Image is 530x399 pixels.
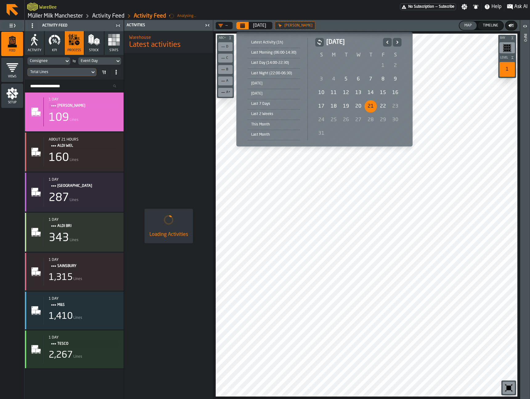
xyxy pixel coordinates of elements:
div: 15 [377,87,389,99]
div: Monday, August 25, 2025 [328,114,340,126]
div: 30 [389,114,402,126]
div: 2 [389,60,402,72]
div: 23 [389,100,402,113]
div: Friday, August 8, 2025 [377,73,389,85]
div: 13 [352,87,365,99]
div: 3 [315,73,328,85]
div: Selected Date: Thursday, August 21, 2025, Thursday, August 21, 2025 selected [365,100,377,113]
div: 14 [365,87,377,99]
div: 5 [340,73,352,85]
button: Previous [383,38,392,47]
th: F [377,51,389,59]
div: This Month [247,121,300,128]
div: Tuesday, August 5, 2025, First available date [340,73,352,85]
div: Saturday, August 16, 2025 [389,87,402,99]
div: Sunday, August 3, 2025 [315,73,328,85]
th: T [365,51,377,59]
div: 29 [377,114,389,126]
div: 17 [315,100,328,113]
div: Today, Friday, August 22, 2025, Last available date [377,100,389,113]
div: 26 [340,114,352,126]
div: [DATE] [247,90,300,97]
button: button- [315,38,324,47]
h2: [DATE] [326,38,381,47]
div: 8 [377,73,389,85]
th: S [315,51,328,59]
div: 9 [389,73,402,85]
div: 31 [315,127,328,140]
div: Tuesday, August 12, 2025 [340,87,352,99]
div: Thursday, August 7, 2025 [365,73,377,85]
div: Wednesday, August 13, 2025 [352,87,365,99]
table: August 2025 [315,51,402,140]
th: M [328,51,340,59]
th: T [340,51,352,59]
div: 16 [389,87,402,99]
div: 20 [352,100,365,113]
div: 7 [365,73,377,85]
div: Monday, August 11, 2025 [328,87,340,99]
div: 24 [315,114,328,126]
div: 25 [328,114,340,126]
div: Last 2 Weeks [247,111,300,117]
div: Last 7 Days [247,101,300,107]
div: 11 [328,87,340,99]
div: Last Night (22:00-06:30) [247,70,300,77]
div: Latest Activity (1h) [247,39,300,46]
div: Saturday, August 30, 2025 [389,114,402,126]
div: Analysing... [177,14,196,18]
div: Wednesday, August 6, 2025 [352,73,365,85]
div: Last Month [247,131,300,138]
div: Saturday, August 9, 2025 [389,73,402,85]
div: Friday, August 1, 2025 [377,60,389,72]
div: Sunday, August 17, 2025 [315,100,328,113]
div: 6 [352,73,365,85]
div: Sunday, August 10, 2025 [315,87,328,99]
div: 4 [328,73,340,85]
div: Friday, August 29, 2025 [377,114,389,126]
div: Thursday, August 14, 2025 [365,87,377,99]
div: 10 [315,87,328,99]
th: S [389,51,402,59]
div: Monday, August 18, 2025 [328,100,340,113]
div: Tuesday, August 19, 2025 [340,100,352,113]
div: Wednesday, August 27, 2025 [352,114,365,126]
div: Select date range Select date range [241,37,408,142]
th: W [352,51,365,59]
div: Tuesday, August 26, 2025 [340,114,352,126]
div: [DATE] [247,80,300,87]
div: 28 [365,114,377,126]
div: 1 [377,60,389,72]
div: 19 [340,100,352,113]
div: 18 [328,100,340,113]
div: Saturday, August 2, 2025 [389,60,402,72]
div: Sunday, August 24, 2025 [315,114,328,126]
button: Next [393,38,402,47]
div: 27 [352,114,365,126]
div: 22 [377,100,389,113]
div: Thursday, August 28, 2025 [365,114,377,126]
div: Last Day (14:00-22:30) [247,60,300,66]
div: Friday, August 15, 2025 [377,87,389,99]
div: Saturday, August 23, 2025 [389,100,402,113]
div: August 2025 [315,38,402,140]
div: Last Morning (06:00-14:30) [247,49,300,56]
div: Sunday, August 31, 2025 [315,127,328,140]
div: 21 [365,100,377,113]
div: Monday, August 4, 2025 [328,73,340,85]
div: Wednesday, August 20, 2025 [352,100,365,113]
div: 12 [340,87,352,99]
